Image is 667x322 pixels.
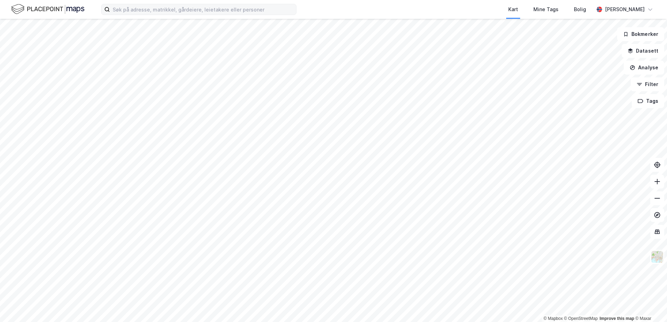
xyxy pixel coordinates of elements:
iframe: Chat Widget [632,289,667,322]
a: Improve this map [600,316,634,321]
div: [PERSON_NAME] [605,5,645,14]
a: Mapbox [544,316,563,321]
button: Bokmerker [617,27,664,41]
div: Bolig [574,5,586,14]
div: Kart [508,5,518,14]
button: Datasett [622,44,664,58]
a: OpenStreetMap [564,316,598,321]
button: Filter [631,77,664,91]
input: Søk på adresse, matrikkel, gårdeiere, leietakere eller personer [110,4,296,15]
button: Analyse [624,61,664,75]
img: logo.f888ab2527a4732fd821a326f86c7f29.svg [11,3,84,15]
button: Tags [632,94,664,108]
div: Mine Tags [533,5,559,14]
img: Z [651,250,664,263]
